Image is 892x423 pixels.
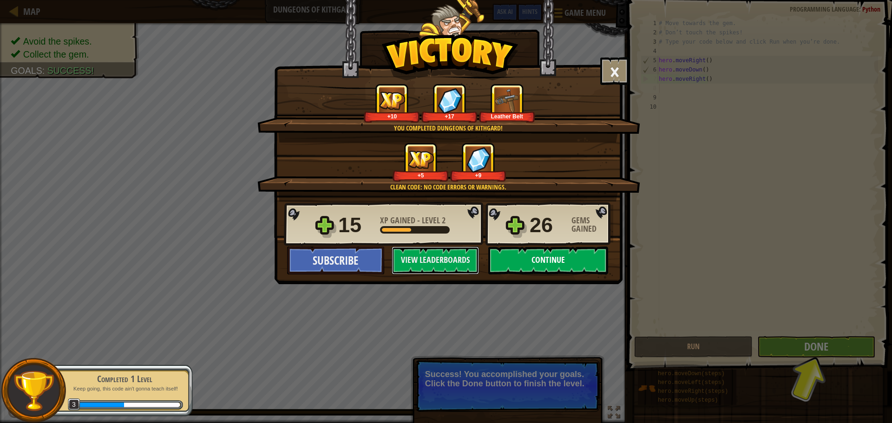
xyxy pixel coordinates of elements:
button: Subscribe [287,247,384,274]
span: XP Gained [380,215,417,226]
img: Gems Gained [438,88,462,113]
button: View Leaderboards [392,247,479,274]
span: Level [420,215,442,226]
div: +10 [366,113,418,120]
button: Continue [488,247,608,274]
img: trophy.png [13,370,55,412]
img: New Item [494,88,520,113]
span: 3 [68,398,80,411]
div: Gems Gained [571,216,613,233]
div: 15 [338,210,374,240]
div: - [380,216,446,225]
img: Victory [381,34,518,81]
div: Completed 1 Level [66,372,183,385]
div: +9 [452,172,505,179]
div: +5 [394,172,447,179]
p: Keep going, this code ain't gonna teach itself! [66,385,183,392]
button: × [600,57,629,85]
div: 26 [530,210,566,240]
div: Clean code: no code errors or warnings. [302,182,595,192]
img: Gems Gained [466,147,491,172]
img: XP Gained [408,150,434,169]
span: 2 [442,215,446,226]
div: You completed Dungeons of Kithgard! [302,124,595,133]
div: +17 [423,113,476,120]
div: Leather Belt [481,113,533,120]
img: XP Gained [379,91,405,110]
